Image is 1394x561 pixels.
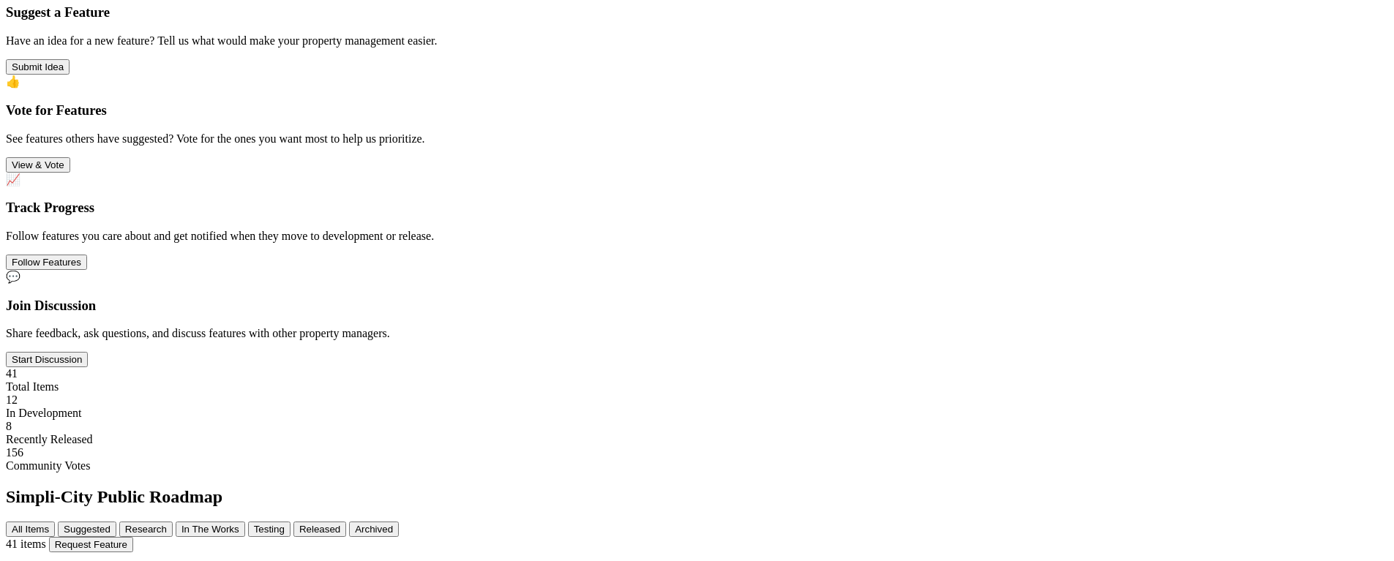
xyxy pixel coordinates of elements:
button: View & Vote [6,157,70,173]
button: Archived [349,522,399,537]
button: Submit Idea [6,59,70,75]
div: Total Items [6,380,1388,394]
h3: Suggest a Feature [6,4,1388,20]
button: All Items [6,522,55,537]
h3: Track Progress [6,200,1388,216]
button: Start Discussion [6,352,88,367]
p: See features others have suggested? Vote for the ones you want most to help us prioritize. [6,132,1388,146]
div: 41 [6,367,1388,380]
span: 💬 [6,271,20,283]
div: Community Votes [6,459,1388,472]
h3: Vote for Features [6,102,1388,118]
button: Released [293,522,346,537]
div: 156 [6,446,1388,459]
h3: Join Discussion [6,298,1388,314]
button: Suggested [58,522,116,537]
button: Follow Features [6,255,87,270]
div: Recently Released [6,433,1388,446]
button: Request Feature [49,537,133,552]
div: 12 [6,394,1388,407]
span: 👍 [6,75,20,88]
h2: Simpli-City Public Roadmap [6,487,1388,507]
div: 8 [6,420,1388,433]
p: Have an idea for a new feature? Tell us what would make your property management easier. [6,34,1388,48]
p: Share feedback, ask questions, and discuss features with other property managers. [6,327,1388,340]
button: Research [119,522,173,537]
span: 📈 [6,173,20,186]
p: Follow features you care about and get notified when they move to development or release. [6,230,1388,243]
button: Testing [248,522,291,537]
span: 41 items [6,538,46,550]
button: In The Works [176,522,245,537]
div: In Development [6,407,1388,420]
